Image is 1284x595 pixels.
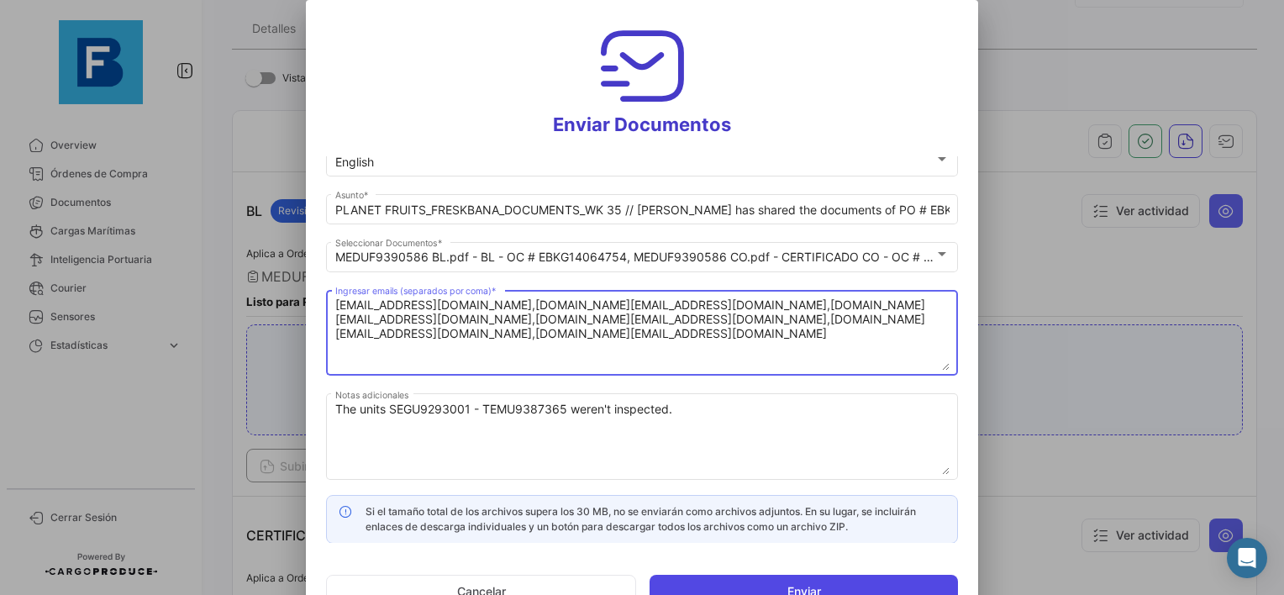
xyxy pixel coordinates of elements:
div: Abrir Intercom Messenger [1227,538,1267,578]
h3: Enviar Documentos [326,20,958,136]
mat-select-trigger: English [335,155,374,169]
span: Si el tamaño total de los archivos supera los 30 MB, no se enviarán como archivos adjuntos. En su... [366,505,916,533]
